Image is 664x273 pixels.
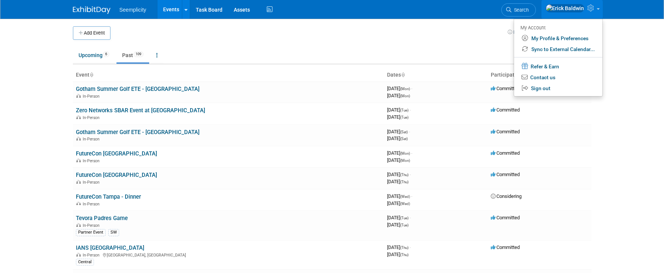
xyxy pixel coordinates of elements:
span: (Tue) [400,223,408,227]
span: In-Person [83,115,102,120]
a: Gotham Summer Golf ETE - [GEOGRAPHIC_DATA] [76,129,200,136]
span: [DATE] [387,252,408,257]
span: Search [511,7,529,13]
a: Gotham Summer Golf ETE - [GEOGRAPHIC_DATA] [76,86,200,92]
span: (Thu) [400,173,408,177]
img: In-Person Event [76,180,81,184]
span: Considering [491,193,522,199]
span: (Wed) [400,202,410,206]
span: (Mon) [400,94,410,98]
span: Committed [491,86,520,91]
span: Committed [491,215,520,220]
a: Past109 [116,48,149,62]
a: FutureCon [GEOGRAPHIC_DATA] [76,150,157,157]
a: Refer & Earn [514,60,602,72]
a: FutureCon [GEOGRAPHIC_DATA] [76,172,157,178]
span: [DATE] [387,244,411,250]
span: - [410,172,411,177]
span: (Mon) [400,87,410,91]
th: Event [73,69,384,81]
img: Erick Baldwin [546,4,584,12]
span: Committed [491,150,520,156]
span: [DATE] [387,222,408,228]
div: SW [108,229,119,236]
span: Committed [491,172,520,177]
span: (Tue) [400,115,408,119]
a: Zero Networks SBAR Event at [GEOGRAPHIC_DATA] [76,107,205,114]
th: Dates [384,69,488,81]
span: - [411,193,412,199]
span: [DATE] [387,107,411,113]
span: - [410,215,411,220]
span: (Sat) [400,130,408,134]
span: 6 [103,51,109,57]
img: In-Person Event [76,223,81,227]
div: [GEOGRAPHIC_DATA], [GEOGRAPHIC_DATA] [76,252,381,258]
a: Sort by Event Name [89,72,93,78]
span: [DATE] [387,201,410,206]
a: My Profile & Preferences [514,33,602,44]
span: Committed [491,107,520,113]
span: - [411,150,412,156]
span: Committed [491,129,520,134]
img: In-Person Event [76,202,81,205]
span: - [410,107,411,113]
span: [DATE] [387,93,410,98]
img: In-Person Event [76,253,81,256]
a: Sign out [514,83,602,94]
div: Partner Event [76,229,106,236]
span: (Thu) [400,253,408,257]
div: My Account [520,23,595,32]
a: How to sync to an external calendar... [508,29,591,35]
span: - [409,129,410,134]
img: In-Person Event [76,137,81,140]
span: [DATE] [387,157,410,163]
span: In-Person [83,180,102,185]
span: (Wed) [400,195,410,199]
span: Seemplicity [119,7,147,13]
a: FutureCon Tampa - Dinner [76,193,141,200]
img: ExhibitDay [73,6,110,14]
span: In-Person [83,223,102,228]
span: (Thu) [400,180,408,184]
span: [DATE] [387,150,412,156]
span: In-Person [83,94,102,99]
a: Tevora Padres Game [76,215,128,222]
span: [DATE] [387,215,411,220]
span: In-Person [83,137,102,142]
a: Sort by Start Date [401,72,405,78]
img: In-Person Event [76,115,81,119]
span: (Mon) [400,158,410,163]
span: Committed [491,244,520,250]
span: (Sat) [400,137,408,141]
span: (Tue) [400,216,408,220]
span: [DATE] [387,86,412,91]
span: [DATE] [387,193,412,199]
span: In-Person [83,202,102,207]
a: Upcoming6 [73,48,115,62]
img: In-Person Event [76,158,81,162]
img: In-Person Event [76,94,81,98]
div: Central [76,259,94,265]
span: - [410,244,411,250]
span: In-Person [83,158,102,163]
a: Contact us [514,72,602,83]
a: Sync to External Calendar... [514,44,602,55]
span: [DATE] [387,179,408,184]
span: [DATE] [387,136,408,141]
button: Add Event [73,26,110,40]
span: 109 [133,51,144,57]
span: In-Person [83,253,102,258]
span: [DATE] [387,114,408,120]
span: (Mon) [400,151,410,155]
span: (Thu) [400,246,408,250]
span: [DATE] [387,129,410,134]
span: - [411,86,412,91]
span: [DATE] [387,172,411,177]
a: Search [501,3,536,17]
span: (Tue) [400,108,408,112]
a: IANS [GEOGRAPHIC_DATA] [76,244,144,251]
th: Participation [488,69,591,81]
